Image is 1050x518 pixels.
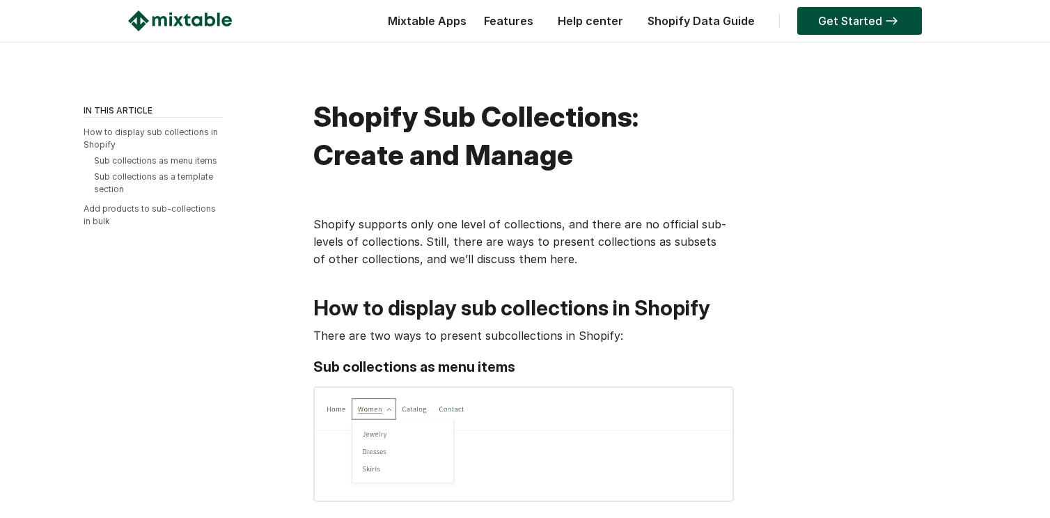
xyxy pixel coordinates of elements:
[477,14,540,28] a: Features
[128,10,232,31] img: Mixtable logo
[84,104,223,118] div: IN THIS ARTICLE
[551,14,630,28] a: Help center
[94,171,213,194] a: Sub collections as a template section
[84,127,218,150] a: How to display sub collections in Shopify
[84,203,216,226] a: Add products to sub-collections in bulk
[313,386,734,502] img: sub collections in shopify menu
[882,17,901,25] img: arrow-right.svg
[313,296,731,320] h2: How to display sub collections in Shopify
[313,359,731,376] h3: Sub collections as menu items
[94,155,217,166] a: Sub collections as menu items
[797,7,922,35] a: Get Started
[641,14,762,28] a: Shopify Data Guide
[313,97,731,174] h1: Shopify Sub Collections: Create and Manage
[313,216,731,268] p: Shopify supports only one level of collections, and there are no official sub-levels of collectio...
[381,10,467,38] div: Mixtable Apps
[313,327,731,345] p: There are two ways to present subcollections in Shopify:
